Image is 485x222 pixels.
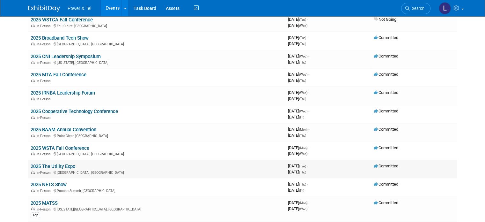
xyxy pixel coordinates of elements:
[31,171,35,174] img: In-Person Event
[288,170,306,174] span: [DATE]
[374,90,398,95] span: Committed
[374,17,396,22] span: Not Going
[299,201,307,205] span: (Mon)
[31,164,75,169] a: 2025 The Utility Expo
[299,97,306,101] span: (Thu)
[299,18,306,21] span: (Tue)
[307,182,308,187] span: -
[299,116,304,119] span: (Fri)
[299,73,307,76] span: (Wed)
[288,78,306,83] span: [DATE]
[31,109,118,114] a: 2025 Cooperative Technology Conference
[299,24,307,27] span: (Wed)
[308,145,309,150] span: -
[31,133,283,138] div: Point Clear, [GEOGRAPHIC_DATA]
[31,206,283,211] div: [US_STATE][GEOGRAPHIC_DATA], [GEOGRAPHIC_DATA]
[299,91,307,95] span: (Wed)
[36,42,53,46] span: In-Person
[288,115,304,119] span: [DATE]
[299,36,306,40] span: (Tue)
[31,188,283,193] div: Pocono Summit, [GEOGRAPHIC_DATA]
[31,79,35,82] img: In-Person Event
[288,151,307,156] span: [DATE]
[288,35,308,40] span: [DATE]
[36,189,53,193] span: In-Person
[308,90,309,95] span: -
[31,90,95,96] a: 2025 IRNBA Leadership Forum
[288,23,307,28] span: [DATE]
[299,207,307,211] span: (Wed)
[288,188,304,193] span: [DATE]
[288,182,308,187] span: [DATE]
[31,116,35,119] img: In-Person Event
[31,23,283,28] div: Eau Claire, [GEOGRAPHIC_DATA]
[36,171,53,175] span: In-Person
[36,116,53,120] span: In-Person
[31,170,283,175] div: [GEOGRAPHIC_DATA], [GEOGRAPHIC_DATA]
[299,61,306,64] span: (Thu)
[307,35,308,40] span: -
[36,79,53,83] span: In-Person
[288,145,309,150] span: [DATE]
[299,146,307,150] span: (Mon)
[31,212,40,218] div: Top
[31,207,35,211] img: In-Person Event
[308,200,309,205] span: -
[374,54,398,58] span: Committed
[288,60,306,65] span: [DATE]
[299,79,306,82] span: (Thu)
[299,110,307,113] span: (Wed)
[308,109,309,113] span: -
[31,42,35,45] img: In-Person Event
[410,6,424,11] span: Search
[374,145,398,150] span: Committed
[288,41,306,46] span: [DATE]
[31,145,89,151] a: 2025 WSTA Fall Conference
[31,72,86,78] a: 2025 MTA Fall Conference
[31,134,35,137] img: In-Person Event
[36,97,53,101] span: In-Person
[299,128,307,131] span: (Mon)
[288,54,309,58] span: [DATE]
[31,54,101,59] a: 2025 CNI Leadership Symposium
[31,151,283,156] div: [GEOGRAPHIC_DATA], [GEOGRAPHIC_DATA]
[288,206,307,211] span: [DATE]
[68,6,91,11] span: Power & Tel
[299,183,306,186] span: (Thu)
[31,24,35,27] img: In-Person Event
[308,127,309,132] span: -
[299,42,306,46] span: (Thu)
[31,182,67,188] a: 2025 NETS Show
[36,207,53,211] span: In-Person
[307,164,308,168] span: -
[31,61,35,64] img: In-Person Event
[307,17,308,22] span: -
[36,152,53,156] span: In-Person
[288,200,309,205] span: [DATE]
[374,200,398,205] span: Committed
[288,127,309,132] span: [DATE]
[299,152,307,156] span: (Wed)
[374,164,398,168] span: Committed
[374,35,398,40] span: Committed
[288,109,309,113] span: [DATE]
[374,127,398,132] span: Committed
[439,2,451,14] img: Lydia Lott
[288,164,308,168] span: [DATE]
[288,133,306,138] span: [DATE]
[374,109,398,113] span: Committed
[31,41,283,46] div: [GEOGRAPHIC_DATA], [GEOGRAPHIC_DATA]
[31,200,58,206] a: 2025 MATSS
[299,189,304,192] span: (Fri)
[299,134,306,137] span: (Thu)
[374,72,398,77] span: Committed
[288,90,309,95] span: [DATE]
[31,35,89,41] a: 2025 Broadband Tech Show
[31,97,35,100] img: In-Person Event
[36,24,53,28] span: In-Person
[31,17,93,23] a: 2025 WSTCA Fall Conference
[299,165,306,168] span: (Tue)
[36,61,53,65] span: In-Person
[308,54,309,58] span: -
[31,152,35,155] img: In-Person Event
